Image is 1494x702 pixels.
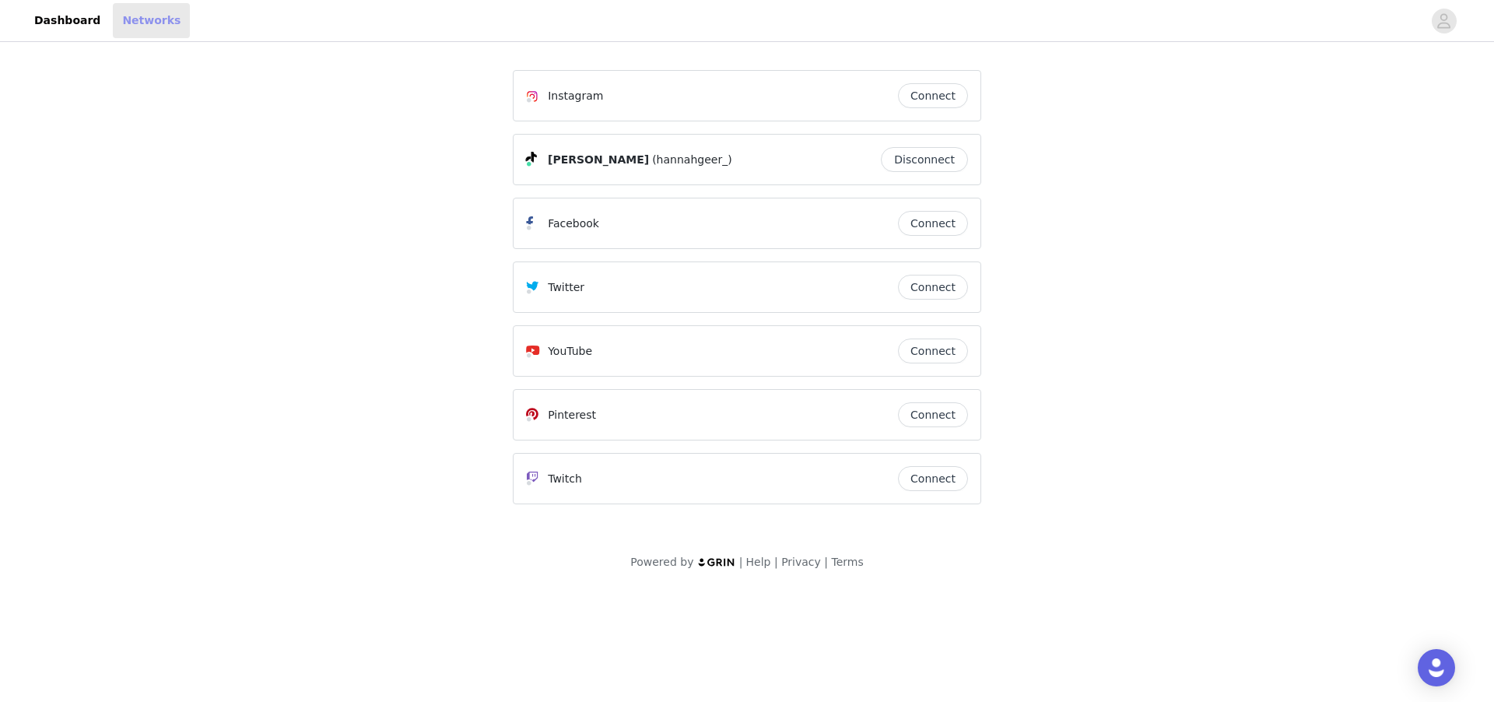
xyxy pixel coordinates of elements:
span: [PERSON_NAME] [548,152,649,168]
div: Open Intercom Messenger [1418,649,1455,686]
a: Networks [113,3,190,38]
img: Instagram Icon [526,90,538,103]
span: | [739,556,743,568]
button: Connect [898,275,968,300]
span: (hannahgeer_) [652,152,731,168]
p: YouTube [548,343,592,360]
span: | [824,556,828,568]
p: Instagram [548,88,603,104]
span: | [774,556,778,568]
p: Facebook [548,216,599,232]
a: Help [746,556,771,568]
button: Connect [898,211,968,236]
div: avatar [1436,9,1451,33]
button: Connect [898,83,968,108]
p: Pinterest [548,407,596,423]
a: Privacy [781,556,821,568]
p: Twitch [548,471,582,487]
button: Connect [898,402,968,427]
img: logo [697,557,736,567]
button: Disconnect [881,147,968,172]
button: Connect [898,466,968,491]
p: Twitter [548,279,584,296]
button: Connect [898,339,968,363]
span: Powered by [630,556,693,568]
a: Terms [831,556,863,568]
a: Dashboard [25,3,110,38]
